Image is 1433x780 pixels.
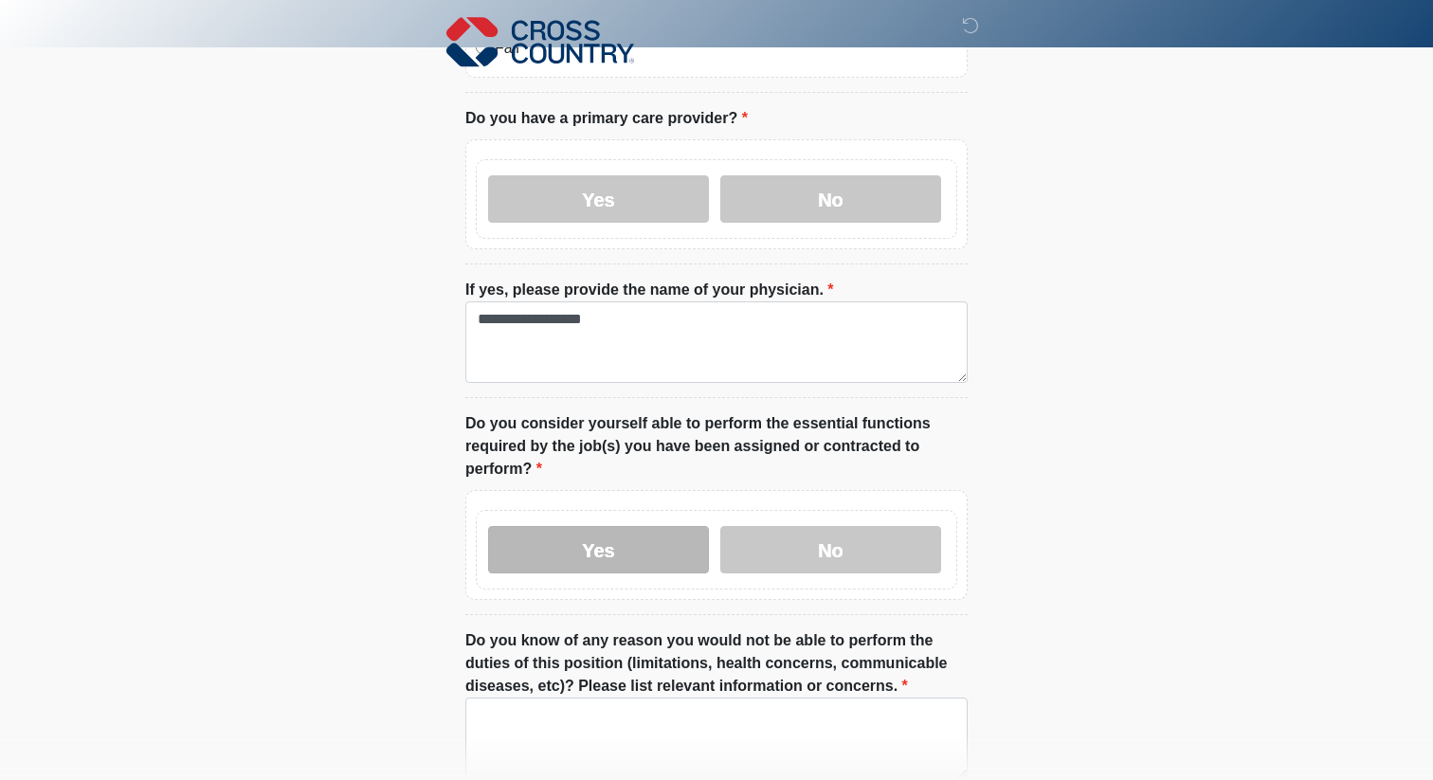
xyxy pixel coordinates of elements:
[720,526,941,573] label: No
[488,526,709,573] label: Yes
[446,14,634,69] img: Cross Country Logo
[465,412,968,481] label: Do you consider yourself able to perform the essential functions required by the job(s) you have ...
[465,107,748,130] label: Do you have a primary care provider?
[488,175,709,223] label: Yes
[465,279,834,301] label: If yes, please provide the name of your physician.
[720,175,941,223] label: No
[465,629,968,698] label: Do you know of any reason you would not be able to perform the duties of this position (limitatio...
